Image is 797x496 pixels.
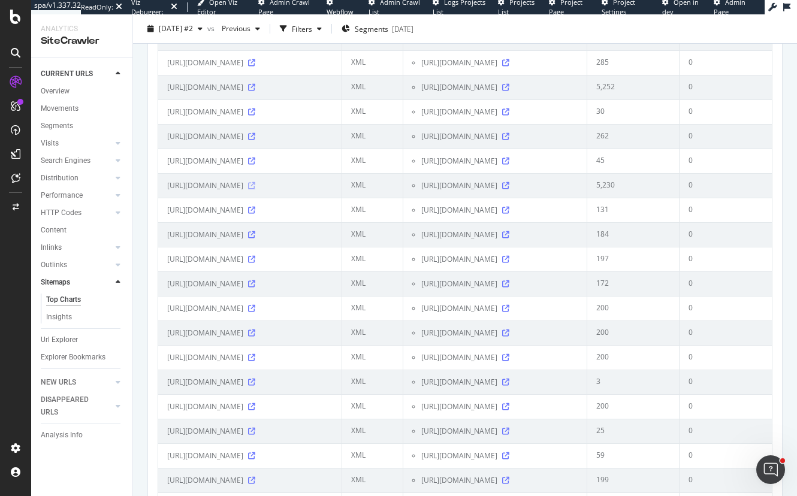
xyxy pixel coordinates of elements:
span: [URL][DOMAIN_NAME] [421,474,497,486]
a: Insights [46,311,124,323]
a: Inlinks [41,241,112,254]
td: 5,252 [587,75,680,99]
span: [URL][DOMAIN_NAME] [167,450,243,462]
span: [URL][DOMAIN_NAME] [167,204,243,216]
td: 0 [680,394,772,419]
a: Analysis Info [41,429,124,441]
div: Performance [41,189,83,202]
div: Overview [41,85,70,98]
td: 0 [680,99,772,124]
a: CURRENT URLS [41,68,112,80]
span: [URL][DOMAIN_NAME] [167,401,243,413]
a: Explorer Bookmarks [41,351,124,364]
td: 0 [680,198,772,222]
td: XML [342,173,403,198]
span: [URL][DOMAIN_NAME] [167,425,243,437]
div: Top Charts [46,294,81,306]
a: Visits [41,137,112,150]
a: Visit Online Page [502,108,509,116]
a: Visit Online Page [502,231,509,238]
div: Sitemaps [41,276,70,289]
span: Previous [217,23,250,34]
div: Movements [41,102,79,115]
a: Visit Online Page [502,428,509,435]
span: [URL][DOMAIN_NAME] [421,450,497,462]
td: 0 [680,370,772,394]
span: [URL][DOMAIN_NAME] [167,303,243,314]
td: 0 [680,247,772,271]
a: Visit Online Page [248,59,255,66]
td: XML [342,50,403,75]
a: Visit Online Page [502,452,509,459]
a: Visit Online Page [502,403,509,410]
div: Filters [292,23,312,34]
div: [DATE] [392,23,413,34]
div: Explorer Bookmarks [41,351,105,364]
span: [URL][DOMAIN_NAME] [421,303,497,314]
a: Movements [41,102,124,115]
span: [URL][DOMAIN_NAME] [167,327,243,339]
a: Visit Online Page [502,280,509,288]
span: [URL][DOMAIN_NAME] [167,131,243,143]
td: 45 [587,149,680,173]
span: [URL][DOMAIN_NAME] [421,327,497,339]
a: Visit Online Page [502,207,509,214]
td: 172 [587,271,680,296]
td: 0 [680,75,772,99]
div: ReadOnly: [81,2,113,12]
a: Visit Online Page [248,108,255,116]
a: Visit Online Page [248,256,255,263]
a: NEW URLS [41,376,112,389]
a: Visit Online Page [248,84,255,91]
td: 200 [587,394,680,419]
a: Visit Online Page [502,477,509,484]
a: Visit Online Page [248,477,255,484]
a: Performance [41,189,112,202]
td: 30 [587,99,680,124]
div: DISAPPEARED URLS [41,394,101,419]
span: [URL][DOMAIN_NAME] [421,229,497,241]
span: [URL][DOMAIN_NAME] [421,278,497,290]
span: vs [207,23,217,34]
a: Content [41,224,124,237]
td: XML [342,320,403,345]
iframe: Intercom live chat [756,455,785,484]
a: Overview [41,85,124,98]
button: Segments[DATE] [337,19,418,38]
a: Visit Online Page [248,379,255,386]
span: [URL][DOMAIN_NAME] [421,204,497,216]
td: 3 [587,370,680,394]
a: Visit Online Page [502,354,509,361]
td: 200 [587,296,680,320]
td: XML [342,271,403,296]
a: Visit Online Page [248,280,255,288]
a: Visit Online Page [502,256,509,263]
td: XML [342,394,403,419]
a: Visit Online Page [502,305,509,312]
div: Visits [41,137,59,150]
div: HTTP Codes [41,207,81,219]
td: 285 [587,50,680,75]
span: [URL][DOMAIN_NAME] [167,81,243,93]
td: XML [342,345,403,370]
td: 0 [680,419,772,443]
span: [URL][DOMAIN_NAME] [167,352,243,364]
a: Visit Online Page [248,133,255,140]
a: Visit Online Page [502,379,509,386]
div: Search Engines [41,155,90,167]
div: NEW URLS [41,376,76,389]
span: [URL][DOMAIN_NAME] [167,155,243,167]
a: Outlinks [41,259,112,271]
a: Visit Online Page [502,182,509,189]
td: 197 [587,247,680,271]
span: [URL][DOMAIN_NAME] [421,106,497,118]
span: [URL][DOMAIN_NAME] [167,180,243,192]
a: Visit Online Page [248,305,255,312]
div: SiteCrawler [41,34,123,48]
td: XML [342,419,403,443]
span: [URL][DOMAIN_NAME] [421,180,497,192]
td: 184 [587,222,680,247]
span: [URL][DOMAIN_NAME] [421,352,497,364]
span: [URL][DOMAIN_NAME] [421,155,497,167]
span: 2025 Sep. 12th #2 [159,23,193,34]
